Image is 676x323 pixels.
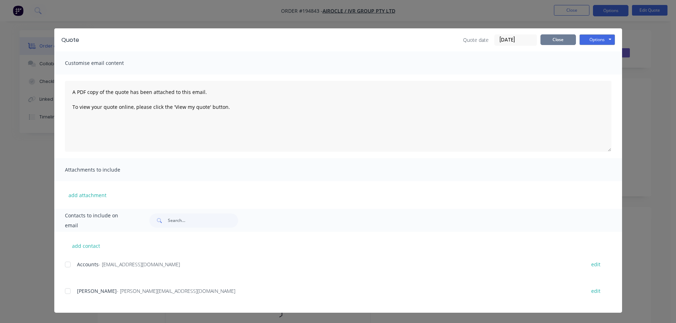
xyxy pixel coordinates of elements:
button: add contact [65,240,108,251]
span: Accounts [77,261,99,268]
button: edit [587,260,605,269]
button: Options [579,34,615,45]
span: Quote date [463,36,489,44]
span: - [PERSON_NAME][EMAIL_ADDRESS][DOMAIN_NAME] [117,288,235,294]
span: Attachments to include [65,165,143,175]
span: [PERSON_NAME] [77,288,117,294]
button: edit [587,286,605,296]
div: Quote [61,36,79,44]
span: Contacts to include on email [65,211,132,230]
span: - [EMAIL_ADDRESS][DOMAIN_NAME] [99,261,180,268]
button: Close [540,34,576,45]
input: Search... [168,213,238,228]
span: Customise email content [65,58,143,68]
textarea: A PDF copy of the quote has been attached to this email. To view your quote online, please click ... [65,81,611,152]
button: add attachment [65,190,110,200]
